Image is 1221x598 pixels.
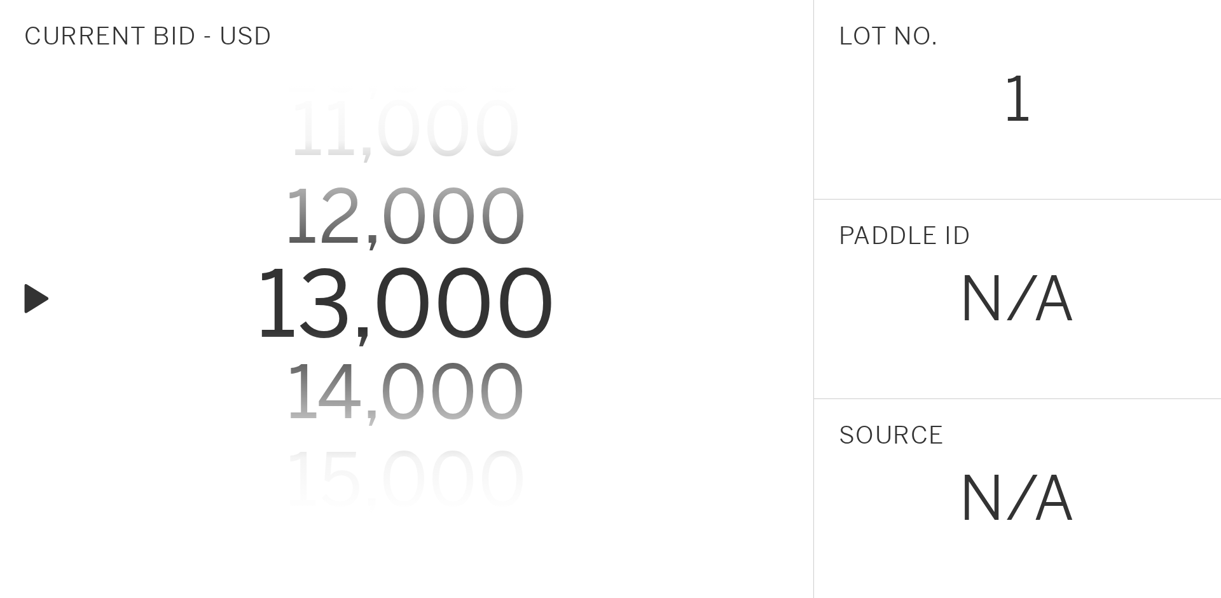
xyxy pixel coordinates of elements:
div: PADDLE ID [839,224,971,248]
div: Current Bid - USD [24,24,272,48]
div: N/A [959,468,1076,529]
div: LOT NO. [839,24,939,48]
div: 1 [1004,69,1031,130]
div: SOURCE [839,423,944,447]
div: N/A [959,269,1076,330]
